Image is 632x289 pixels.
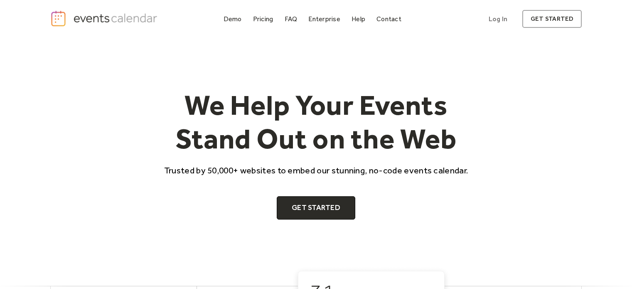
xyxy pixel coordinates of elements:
a: Contact [373,13,405,25]
a: Help [348,13,369,25]
a: Log In [480,10,516,28]
div: Demo [224,17,242,21]
a: FAQ [281,13,301,25]
p: Trusted by 50,000+ websites to embed our stunning, no-code events calendar. [157,164,476,176]
div: Pricing [253,17,273,21]
a: Get Started [277,196,355,220]
div: Help [352,17,365,21]
a: Demo [220,13,245,25]
h1: We Help Your Events Stand Out on the Web [157,88,476,156]
a: Pricing [250,13,277,25]
div: Contact [376,17,401,21]
div: Enterprise [308,17,340,21]
a: Enterprise [305,13,343,25]
div: FAQ [285,17,298,21]
a: get started [522,10,582,28]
